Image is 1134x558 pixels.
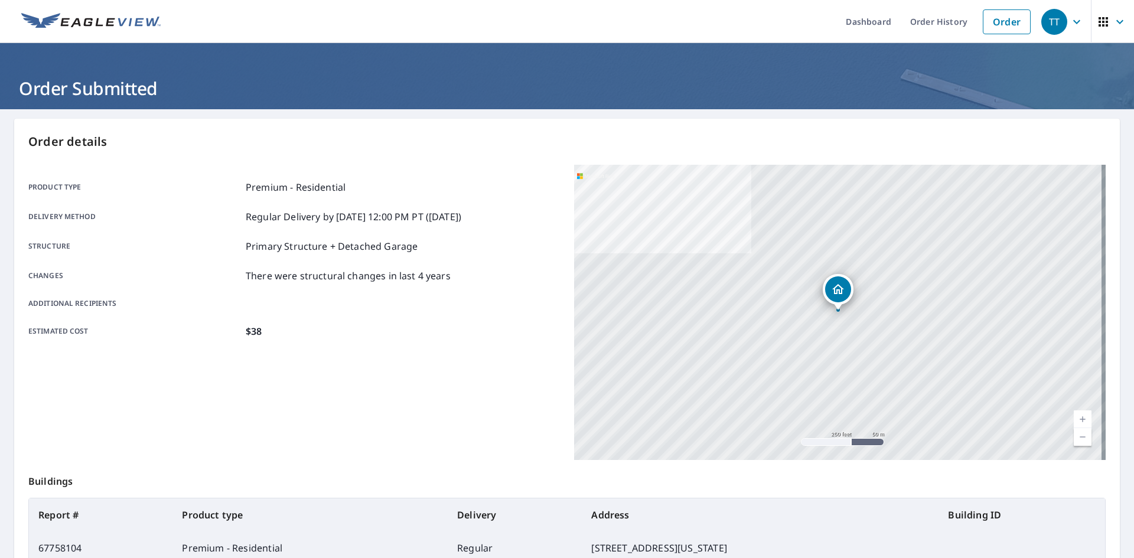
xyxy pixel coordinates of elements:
[582,498,939,531] th: Address
[1074,410,1091,428] a: Current Level 17, Zoom In
[246,180,346,194] p: Premium - Residential
[28,460,1106,498] p: Buildings
[1041,9,1067,35] div: TT
[28,210,241,224] p: Delivery method
[823,274,853,311] div: Dropped pin, building 1, Residential property, 118 N Franklin St Delaware, OH 43015
[246,239,418,253] p: Primary Structure + Detached Garage
[172,498,448,531] th: Product type
[448,498,582,531] th: Delivery
[28,269,241,283] p: Changes
[28,180,241,194] p: Product type
[14,76,1120,100] h1: Order Submitted
[983,9,1031,34] a: Order
[246,324,262,338] p: $38
[1074,428,1091,446] a: Current Level 17, Zoom Out
[28,324,241,338] p: Estimated cost
[28,298,241,309] p: Additional recipients
[28,239,241,253] p: Structure
[939,498,1105,531] th: Building ID
[246,210,461,224] p: Regular Delivery by [DATE] 12:00 PM PT ([DATE])
[21,13,161,31] img: EV Logo
[29,498,172,531] th: Report #
[246,269,451,283] p: There were structural changes in last 4 years
[28,133,1106,151] p: Order details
